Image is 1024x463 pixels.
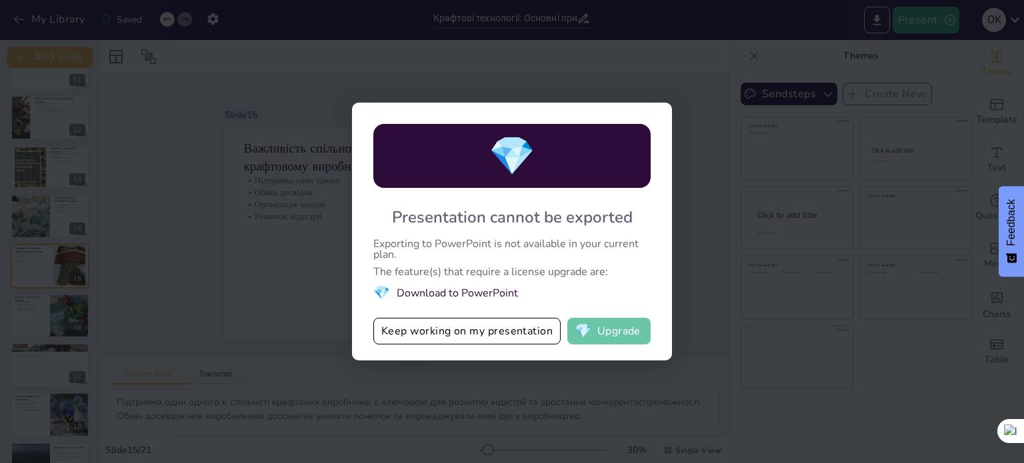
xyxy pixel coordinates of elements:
button: Keep working on my presentation [373,318,561,344]
div: Presentation cannot be exported [392,207,633,228]
div: The feature(s) that require a license upgrade are: [373,266,651,277]
li: Download to PowerPoint [373,284,651,302]
span: diamond [575,324,591,338]
button: Feedback - Show survey [999,186,1024,276]
div: Exporting to PowerPoint is not available in your current plan. [373,238,651,260]
button: diamondUpgrade [567,318,651,344]
span: diamond [373,284,390,302]
span: Feedback [1005,199,1017,246]
span: diamond [489,131,535,182]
